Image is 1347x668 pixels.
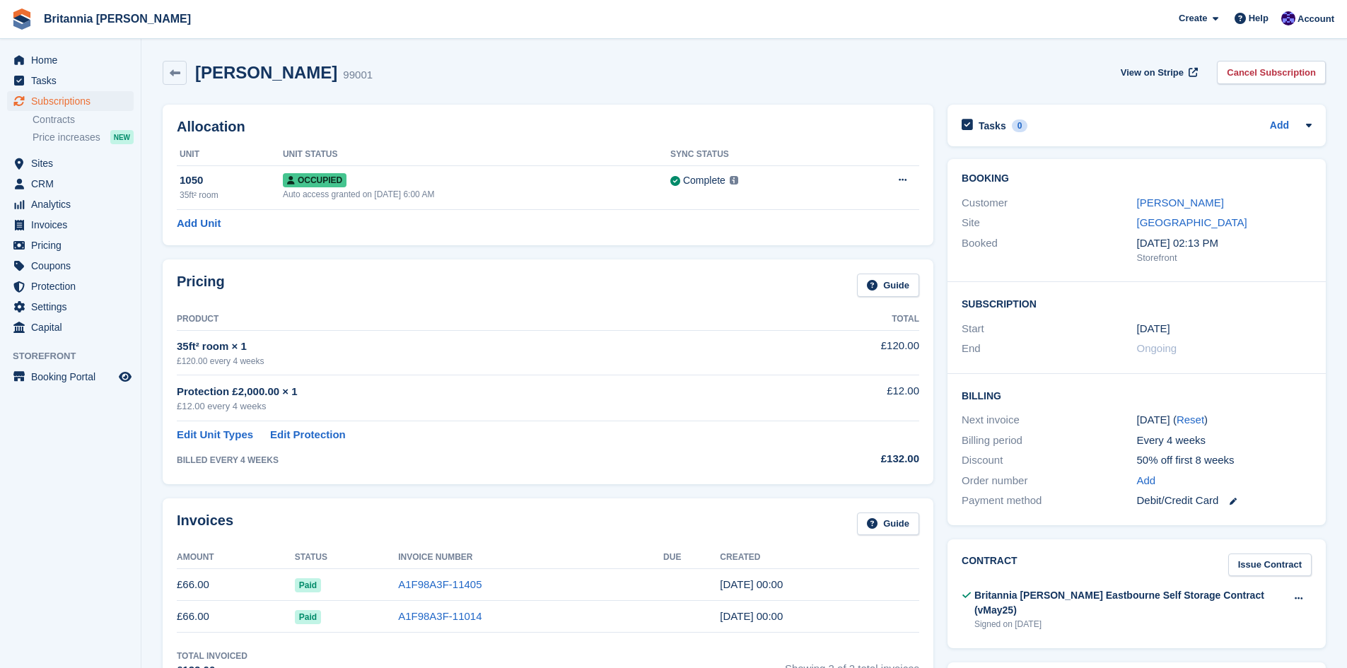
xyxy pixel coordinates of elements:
[974,588,1285,618] div: Britannia [PERSON_NAME] Eastbourne Self Storage Contract (vMay25)
[31,174,116,194] span: CRM
[962,321,1136,337] div: Start
[962,452,1136,469] div: Discount
[283,143,670,166] th: Unit Status
[398,546,663,569] th: Invoice Number
[177,427,253,443] a: Edit Unit Types
[720,610,783,622] time: 2025-07-30 23:00:29 UTC
[177,601,295,633] td: £66.00
[31,235,116,255] span: Pricing
[195,63,337,82] h2: [PERSON_NAME]
[1137,197,1224,209] a: [PERSON_NAME]
[177,512,233,536] h2: Invoices
[7,276,134,296] a: menu
[962,553,1017,577] h2: Contract
[177,143,283,166] th: Unit
[31,297,116,317] span: Settings
[398,578,482,590] a: A1F98A3F-11405
[180,172,283,189] div: 1050
[31,367,116,387] span: Booking Portal
[962,473,1136,489] div: Order number
[962,433,1136,449] div: Billing period
[398,610,482,622] a: A1F98A3F-11014
[31,317,116,337] span: Capital
[31,256,116,276] span: Coupons
[7,71,134,90] a: menu
[7,194,134,214] a: menu
[1298,12,1334,26] span: Account
[1137,452,1312,469] div: 50% off first 8 weeks
[13,349,141,363] span: Storefront
[177,546,295,569] th: Amount
[177,454,782,467] div: BILLED EVERY 4 WEEKS
[270,427,346,443] a: Edit Protection
[720,546,919,569] th: Created
[782,375,919,421] td: £12.00
[177,119,919,135] h2: Allocation
[11,8,33,30] img: stora-icon-8386f47178a22dfd0bd8f6a31ec36ba5ce8667c1dd55bd0f319d3a0aa187defe.svg
[7,367,134,387] a: menu
[7,297,134,317] a: menu
[683,173,725,188] div: Complete
[31,276,116,296] span: Protection
[962,195,1136,211] div: Customer
[1137,473,1156,489] a: Add
[1217,61,1326,84] a: Cancel Subscription
[962,173,1312,184] h2: Booking
[857,512,919,536] a: Guide
[962,493,1136,509] div: Payment method
[1249,11,1269,25] span: Help
[31,194,116,214] span: Analytics
[782,330,919,375] td: £120.00
[1281,11,1295,25] img: Tina Tyson
[962,412,1136,428] div: Next invoice
[1137,493,1312,509] div: Debit/Credit Card
[283,173,346,187] span: Occupied
[962,215,1136,231] div: Site
[1137,342,1177,354] span: Ongoing
[962,341,1136,357] div: End
[1179,11,1207,25] span: Create
[295,610,321,624] span: Paid
[177,339,782,355] div: 35ft² room × 1
[177,650,247,662] div: Total Invoiced
[177,399,782,414] div: £12.00 every 4 weeks
[31,215,116,235] span: Invoices
[1228,553,1312,577] a: Issue Contract
[782,451,919,467] div: £132.00
[295,578,321,592] span: Paid
[31,91,116,111] span: Subscriptions
[1137,235,1312,252] div: [DATE] 02:13 PM
[1137,412,1312,428] div: [DATE] ( )
[343,67,373,83] div: 99001
[1137,321,1170,337] time: 2025-07-30 23:00:00 UTC
[31,71,116,90] span: Tasks
[7,235,134,255] a: menu
[117,368,134,385] a: Preview store
[1137,216,1247,228] a: [GEOGRAPHIC_DATA]
[857,274,919,297] a: Guide
[177,308,782,331] th: Product
[7,50,134,70] a: menu
[33,113,134,127] a: Contracts
[7,153,134,173] a: menu
[177,384,782,400] div: Protection £2,000.00 × 1
[730,176,738,184] img: icon-info-grey-7440780725fd019a000dd9b08b2336e03edf1995a4989e88bcd33f0948082b44.svg
[670,143,844,166] th: Sync Status
[962,388,1312,402] h2: Billing
[1137,433,1312,449] div: Every 4 weeks
[7,91,134,111] a: menu
[979,119,1006,132] h2: Tasks
[33,131,100,144] span: Price increases
[720,578,783,590] time: 2025-08-27 23:00:26 UTC
[295,546,398,569] th: Status
[33,129,134,145] a: Price increases NEW
[38,7,197,30] a: Britannia [PERSON_NAME]
[283,188,670,201] div: Auto access granted on [DATE] 6:00 AM
[1121,66,1184,80] span: View on Stripe
[31,153,116,173] span: Sites
[782,308,919,331] th: Total
[1270,118,1289,134] a: Add
[7,215,134,235] a: menu
[177,355,782,368] div: £120.00 every 4 weeks
[663,546,720,569] th: Due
